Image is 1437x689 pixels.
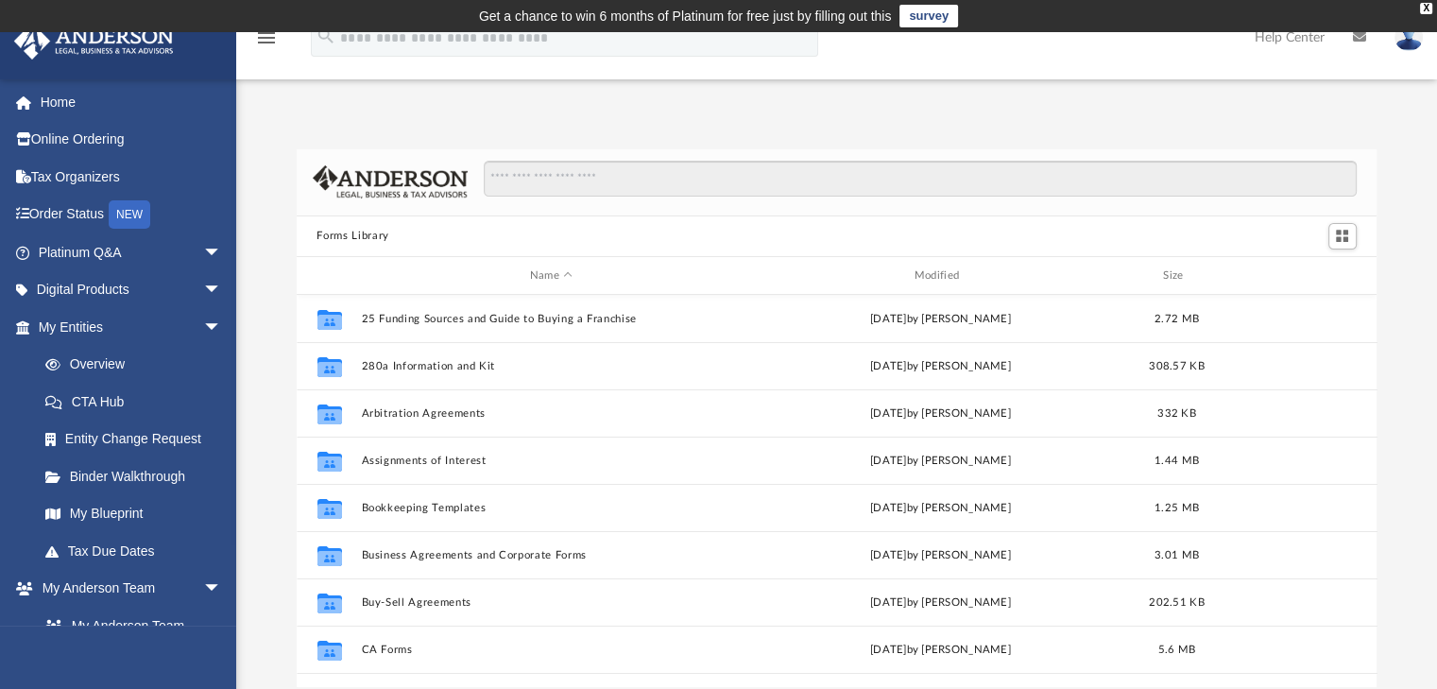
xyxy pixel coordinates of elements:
[13,196,250,234] a: Order StatusNEW
[26,421,250,458] a: Entity Change Request
[1138,267,1214,284] div: Size
[26,346,250,384] a: Overview
[361,596,742,609] button: Buy-Sell Agreements
[203,233,241,272] span: arrow_drop_down
[13,271,250,309] a: Digital Productsarrow_drop_down
[361,313,742,325] button: 25 Funding Sources and Guide to Buying a Franchise
[750,453,1131,470] div: [DATE] by [PERSON_NAME]
[484,161,1356,197] input: Search files and folders
[1420,3,1432,14] div: close
[1155,456,1199,466] span: 1.44 MB
[203,570,241,609] span: arrow_drop_down
[750,358,1131,375] div: [DATE] by [PERSON_NAME]
[13,233,250,271] a: Platinum Q&Aarrow_drop_down
[255,36,278,49] a: menu
[1155,314,1199,324] span: 2.72 MB
[361,455,742,467] button: Assignments of Interest
[13,121,250,159] a: Online Ordering
[360,267,741,284] div: Name
[26,607,231,645] a: My Anderson Team
[750,500,1131,517] div: [DATE] by [PERSON_NAME]
[1149,361,1204,371] span: 308.57 KB
[361,502,742,514] button: Bookkeeping Templates
[1155,550,1199,560] span: 3.01 MB
[750,311,1131,328] div: [DATE] by [PERSON_NAME]
[479,5,892,27] div: Get a chance to win 6 months of Platinum for free just by filling out this
[361,644,742,656] button: CA Forms
[1155,503,1199,513] span: 1.25 MB
[26,532,250,570] a: Tax Due Dates
[316,228,388,245] button: Forms Library
[1149,597,1204,608] span: 202.51 KB
[13,83,250,121] a: Home
[750,594,1131,611] div: [DATE] by [PERSON_NAME]
[297,295,1377,686] div: grid
[361,407,742,420] button: Arbitration Agreements
[1394,24,1423,51] img: User Pic
[26,495,241,533] a: My Blueprint
[750,547,1131,564] div: [DATE] by [PERSON_NAME]
[361,360,742,372] button: 280a Information and Kit
[13,158,250,196] a: Tax Organizers
[750,405,1131,422] div: [DATE] by [PERSON_NAME]
[361,549,742,561] button: Business Agreements and Corporate Forms
[749,267,1130,284] div: Modified
[1223,267,1355,284] div: id
[26,383,250,421] a: CTA Hub
[26,457,250,495] a: Binder Walkthrough
[316,26,336,46] i: search
[304,267,351,284] div: id
[13,308,250,346] a: My Entitiesarrow_drop_down
[1328,223,1357,250] button: Switch to Grid View
[255,26,278,49] i: menu
[203,308,241,347] span: arrow_drop_down
[109,200,150,229] div: NEW
[1157,408,1196,419] span: 332 KB
[203,271,241,310] span: arrow_drop_down
[750,642,1131,659] div: [DATE] by [PERSON_NAME]
[1157,645,1195,655] span: 5.6 MB
[13,570,241,608] a: My Anderson Teamarrow_drop_down
[9,23,180,60] img: Anderson Advisors Platinum Portal
[899,5,958,27] a: survey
